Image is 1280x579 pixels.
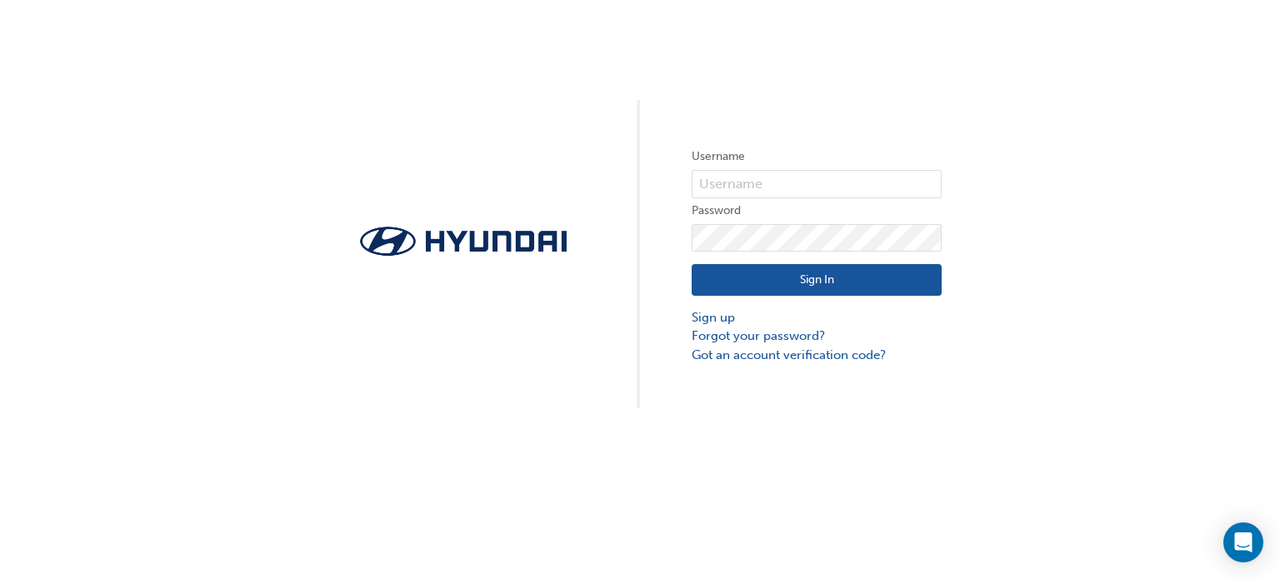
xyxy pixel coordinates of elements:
[692,147,942,167] label: Username
[692,264,942,296] button: Sign In
[692,327,942,346] a: Forgot your password?
[1223,522,1263,562] div: Open Intercom Messenger
[692,170,942,198] input: Username
[692,201,942,221] label: Password
[692,308,942,327] a: Sign up
[692,346,942,365] a: Got an account verification code?
[338,222,588,261] img: Trak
